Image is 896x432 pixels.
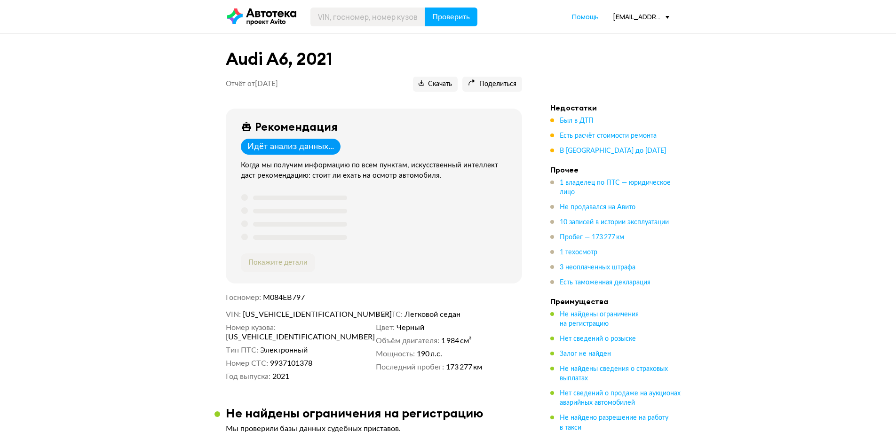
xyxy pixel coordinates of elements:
span: Легковой седан [404,310,460,319]
span: 190 л.с. [417,349,442,359]
span: Не продавался на Авито [560,204,635,211]
span: Скачать [419,80,452,89]
button: Покажите детали [241,253,315,272]
span: 1 владелец по ПТС — юридическое лицо [560,180,671,196]
span: Не найдены сведения о страховых выплатах [560,366,668,382]
span: Залог не найден [560,351,611,357]
span: Был в ДТП [560,118,594,124]
span: Есть расчёт стоимости ремонта [560,133,657,139]
dt: Тип ПТС [226,346,258,355]
span: Черный [396,323,424,332]
span: Есть таможенная декларация [560,279,650,286]
dt: Объём двигателя [376,336,439,346]
button: Скачать [413,77,458,92]
a: Помощь [572,12,599,22]
span: Проверить [432,13,470,21]
div: Идёт анализ данных... [247,141,334,152]
button: Поделиться [462,77,522,92]
div: [EMAIL_ADDRESS][DOMAIN_NAME] [613,12,669,21]
button: Проверить [425,8,477,26]
dt: Тип ТС [376,310,403,319]
span: Нет сведений о продаже на аукционах аварийных автомобилей [560,390,681,406]
span: 173 277 км [446,362,482,372]
span: [US_VEHICLE_IDENTIFICATION_NUMBER] [226,332,334,342]
span: 1 984 см³ [441,336,472,346]
span: 2021 [272,372,289,381]
span: 9937101378 [270,359,312,368]
dt: VIN [226,310,241,319]
h4: Прочее [550,165,682,174]
span: Электронный [260,346,308,355]
span: 1 техосмотр [560,249,597,256]
h1: Audi A6, 2021 [226,49,522,69]
input: VIN, госномер, номер кузова [310,8,425,26]
h4: Недостатки [550,103,682,112]
dt: Цвет [376,323,395,332]
span: Покажите детали [248,259,308,266]
span: М084ЕВ797 [263,294,305,301]
div: Рекомендация [255,120,338,133]
span: 3 неоплаченных штрафа [560,264,635,271]
span: Поделиться [468,80,516,89]
span: В [GEOGRAPHIC_DATA] до [DATE] [560,148,666,154]
span: Не найдено разрешение на работу в такси [560,415,668,431]
span: Не найдены ограничения на регистрацию [560,311,639,327]
span: Нет сведений о розыске [560,336,636,342]
h4: Преимущества [550,297,682,306]
dt: Мощность [376,349,415,359]
h3: Не найдены ограничения на регистрацию [226,406,484,420]
dt: Номер кузова [226,323,276,332]
span: 10 записей в истории эксплуатации [560,219,669,226]
dt: Последний пробег [376,362,444,372]
span: Помощь [572,12,599,21]
span: [US_VEHICLE_IDENTIFICATION_NUMBER] [243,310,351,319]
div: Когда мы получим информацию по всем пунктам, искусственный интеллект даст рекомендацию: стоит ли ... [241,160,511,181]
span: Пробег — 173 277 км [560,234,624,241]
p: Отчёт от [DATE] [226,79,278,89]
dt: Номер СТС [226,359,268,368]
dt: Год выпуска [226,372,270,381]
dt: Госномер [226,293,261,302]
